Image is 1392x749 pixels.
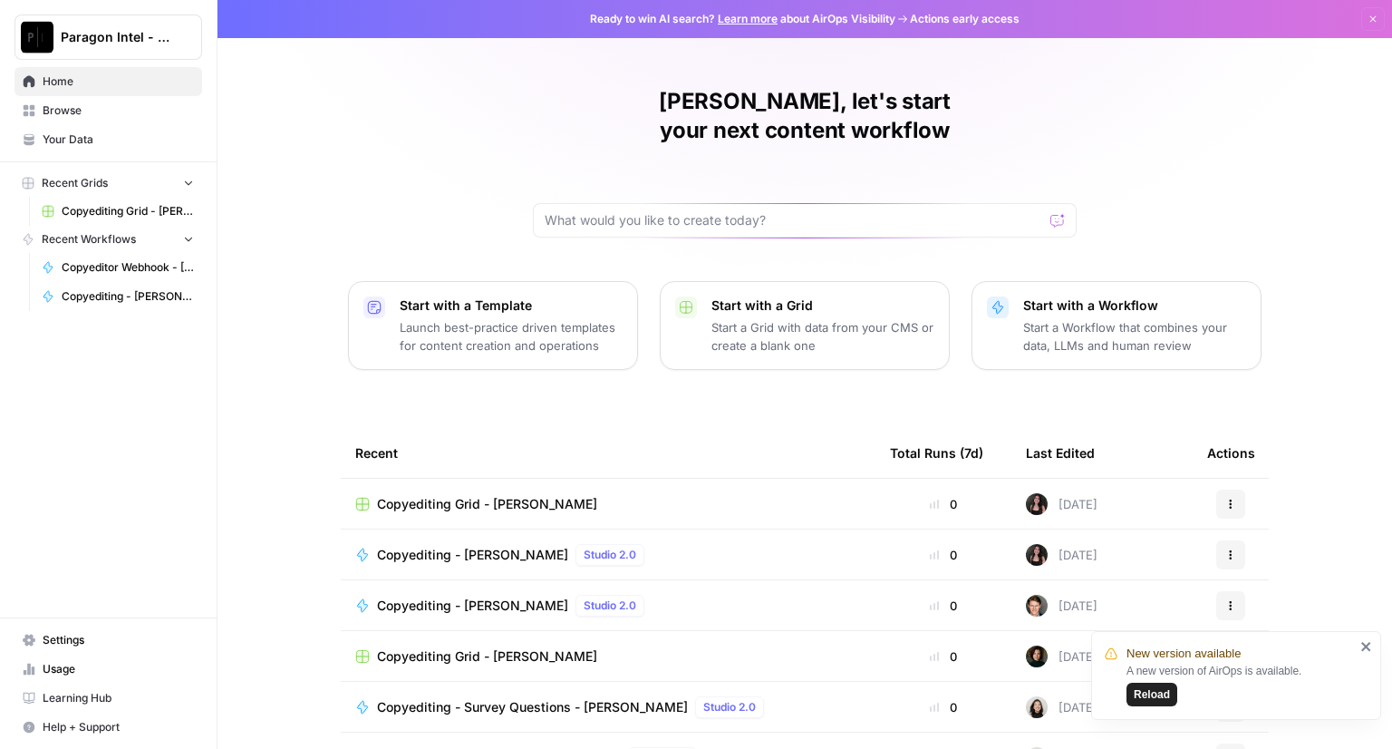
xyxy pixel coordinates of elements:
span: Copyediting Grid - [PERSON_NAME] [62,203,194,219]
button: Start with a TemplateLaunch best-practice driven templates for content creation and operations [348,281,638,370]
a: Copyeditor Webhook - [PERSON_NAME] [34,253,202,282]
p: Start with a Template [400,297,623,315]
a: Settings [14,626,202,655]
span: Usage [43,661,194,677]
div: 0 [890,647,997,666]
span: Settings [43,632,194,648]
p: Start a Workflow that combines your data, LLMs and human review [1023,318,1246,355]
div: [DATE] [1026,646,1097,667]
a: Home [14,67,202,96]
span: Browse [43,102,194,119]
div: 0 [890,546,997,564]
span: Studio 2.0 [703,699,756,715]
img: 5nlru5lqams5xbrbfyykk2kep4hl [1026,544,1048,566]
p: Launch best-practice driven templates for content creation and operations [400,318,623,355]
a: Copyediting Grid - [PERSON_NAME] [34,197,202,226]
span: Ready to win AI search? about AirOps Visibility [590,11,895,27]
button: Recent Grids [14,170,202,197]
span: Copyediting - [PERSON_NAME] [377,597,568,615]
span: Copyediting - Survey Questions - [PERSON_NAME] [377,698,688,716]
p: Start a Grid with data from your CMS or create a blank one [711,318,934,355]
div: Actions [1207,428,1255,478]
a: Copyediting Grid - [PERSON_NAME] [355,647,861,666]
img: t5ef5oef8zpw1w4g2xghobes91mw [1026,696,1048,718]
div: [DATE] [1026,493,1097,515]
button: Start with a GridStart a Grid with data from your CMS or create a blank one [660,281,950,370]
span: Reload [1134,686,1170,703]
button: Recent Workflows [14,226,202,253]
a: Copyediting Grid - [PERSON_NAME] [355,495,861,513]
span: Studio 2.0 [584,547,636,563]
div: [DATE] [1026,595,1097,617]
div: [DATE] [1026,544,1097,566]
h1: [PERSON_NAME], let's start your next content workflow [533,87,1077,145]
p: Start with a Grid [711,297,934,315]
span: New version available [1126,645,1241,663]
div: [DATE] [1026,696,1097,718]
div: 0 [890,495,997,513]
span: Copyediting - [PERSON_NAME] [377,546,568,564]
span: Copyediting Grid - [PERSON_NAME] [377,647,597,666]
div: Recent [355,428,861,478]
div: Total Runs (7d) [890,428,983,478]
a: Copyediting - [PERSON_NAME]Studio 2.0 [355,595,861,617]
input: What would you like to create today? [545,211,1043,229]
span: Learning Hub [43,690,194,706]
span: Copyeditor Webhook - [PERSON_NAME] [62,259,194,276]
span: Studio 2.0 [584,598,636,614]
a: Your Data [14,125,202,154]
button: Reload [1126,683,1177,706]
img: 5nlru5lqams5xbrbfyykk2kep4hl [1026,493,1048,515]
button: close [1360,639,1373,654]
span: Recent Workflows [42,231,136,248]
a: Copyediting - Survey Questions - [PERSON_NAME]Studio 2.0 [355,696,861,718]
a: Learn more [718,12,778,25]
img: qw00ik6ez51o8uf7vgx83yxyzow9 [1026,595,1048,617]
span: Recent Grids [42,175,108,191]
img: trpfjrwlykpjh1hxat11z5guyxrg [1026,646,1048,667]
span: Your Data [43,131,194,148]
div: Last Edited [1026,428,1095,478]
button: Workspace: Paragon Intel - Copyediting [14,15,202,60]
p: Start with a Workflow [1023,297,1246,315]
span: Home [43,73,194,90]
div: A new version of AirOps is available. [1126,663,1355,706]
span: Copyediting Grid - [PERSON_NAME] [377,495,597,513]
a: Usage [14,655,202,684]
button: Start with a WorkflowStart a Workflow that combines your data, LLMs and human review [971,281,1261,370]
span: Copyediting - [PERSON_NAME] [62,288,194,305]
img: Paragon Intel - Copyediting Logo [21,21,53,53]
a: Copyediting - [PERSON_NAME]Studio 2.0 [355,544,861,566]
div: 0 [890,698,997,716]
a: Copyediting - [PERSON_NAME] [34,282,202,311]
div: 0 [890,597,997,615]
span: Actions early access [910,11,1020,27]
button: Help + Support [14,713,202,742]
span: Help + Support [43,719,194,735]
a: Learning Hub [14,684,202,713]
a: Browse [14,96,202,125]
span: Paragon Intel - Copyediting [61,28,170,46]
